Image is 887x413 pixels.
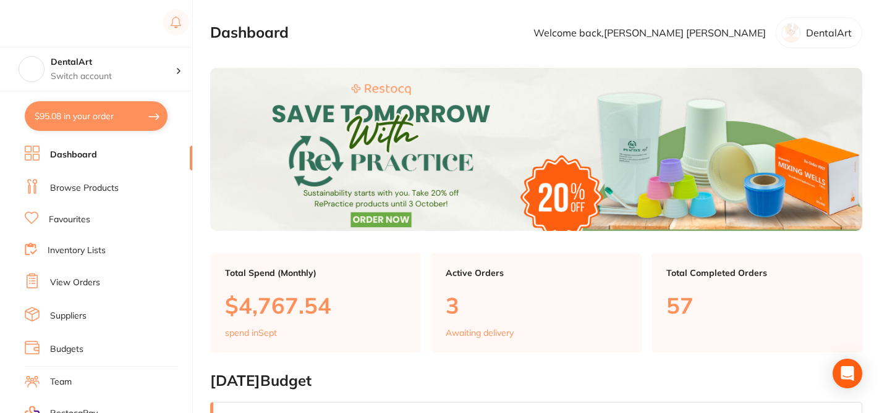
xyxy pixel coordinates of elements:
p: Total Spend (Monthly) [225,268,406,278]
p: $4,767.54 [225,293,406,318]
h4: DentalArt [51,56,176,69]
a: Inventory Lists [48,244,106,257]
a: Restocq Logo [25,9,104,38]
img: Restocq Logo [25,16,104,31]
p: 3 [446,293,627,318]
a: Browse Products [50,182,119,194]
p: Active Orders [446,268,627,278]
p: Total Completed Orders [666,268,847,278]
a: View Orders [50,277,100,289]
p: DentalArt [806,27,852,38]
a: Favourites [49,214,90,226]
a: Dashboard [50,149,97,161]
img: Dashboard [210,68,862,231]
p: Switch account [51,70,176,83]
a: Total Completed Orders57 [651,253,862,353]
a: Suppliers [50,310,87,322]
button: $95.08 in your order [25,101,168,131]
a: Total Spend (Monthly)$4,767.54spend inSept [210,253,421,353]
p: spend in Sept [225,328,277,338]
a: Team [50,376,72,388]
p: Welcome back, [PERSON_NAME] [PERSON_NAME] [533,27,766,38]
h2: Dashboard [210,24,289,41]
p: Awaiting delivery [446,328,514,338]
div: Open Intercom Messenger [833,359,862,388]
a: Active Orders3Awaiting delivery [431,253,642,353]
img: DentalArt [19,57,44,81]
h2: [DATE] Budget [210,372,862,390]
p: 57 [666,293,847,318]
a: Budgets [50,343,83,356]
